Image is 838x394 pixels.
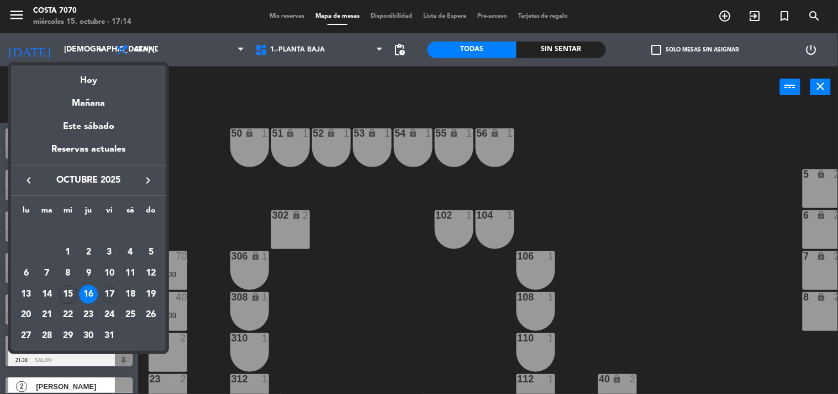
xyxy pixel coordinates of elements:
[120,263,141,284] td: 11 de octubre de 2025
[36,304,57,325] td: 21 de octubre de 2025
[38,285,56,304] div: 14
[142,264,161,283] div: 12
[11,142,166,165] div: Reservas actuales
[99,242,120,263] td: 3 de octubre de 2025
[79,243,98,262] div: 2
[100,285,119,304] div: 17
[78,304,99,325] td: 23 de octubre de 2025
[121,285,140,304] div: 18
[121,264,140,283] div: 11
[78,284,99,305] td: 16 de octubre de 2025
[57,284,78,305] td: 15 de octubre de 2025
[36,325,57,346] td: 28 de octubre de 2025
[120,242,141,263] td: 4 de octubre de 2025
[57,263,78,284] td: 8 de octubre de 2025
[99,204,120,221] th: viernes
[99,325,120,346] td: 31 de octubre de 2025
[59,326,77,345] div: 29
[99,263,120,284] td: 10 de octubre de 2025
[15,204,36,221] th: lunes
[78,242,99,263] td: 2 de octubre de 2025
[11,65,166,88] div: Hoy
[78,263,99,284] td: 9 de octubre de 2025
[141,263,162,284] td: 12 de octubre de 2025
[141,204,162,221] th: domingo
[11,88,166,111] div: Mañana
[100,264,119,283] div: 10
[15,325,36,346] td: 27 de octubre de 2025
[17,305,35,324] div: 20
[78,204,99,221] th: jueves
[59,264,77,283] div: 8
[121,243,140,262] div: 4
[38,326,56,345] div: 28
[100,326,119,345] div: 31
[22,174,35,187] i: keyboard_arrow_left
[57,304,78,325] td: 22 de octubre de 2025
[36,204,57,221] th: martes
[142,285,161,304] div: 19
[121,305,140,324] div: 25
[120,204,141,221] th: sábado
[59,305,77,324] div: 22
[120,304,141,325] td: 25 de octubre de 2025
[36,284,57,305] td: 14 de octubre de 2025
[38,264,56,283] div: 7
[15,221,161,242] td: OCT.
[38,305,56,324] div: 21
[57,204,78,221] th: miércoles
[78,325,99,346] td: 30 de octubre de 2025
[141,174,155,187] i: keyboard_arrow_right
[11,111,166,142] div: Este sábado
[79,285,98,304] div: 16
[99,304,120,325] td: 24 de octubre de 2025
[39,173,138,188] span: octubre 2025
[141,242,162,263] td: 5 de octubre de 2025
[100,305,119,324] div: 24
[99,284,120,305] td: 17 de octubre de 2025
[17,264,35,283] div: 6
[141,304,162,325] td: 26 de octubre de 2025
[120,284,141,305] td: 18 de octubre de 2025
[79,305,98,324] div: 23
[100,243,119,262] div: 3
[19,173,39,188] button: keyboard_arrow_left
[15,284,36,305] td: 13 de octubre de 2025
[59,243,77,262] div: 1
[57,242,78,263] td: 1 de octubre de 2025
[142,243,161,262] div: 5
[79,326,98,345] div: 30
[17,326,35,345] div: 27
[17,285,35,304] div: 13
[141,284,162,305] td: 19 de octubre de 2025
[138,173,158,188] button: keyboard_arrow_right
[36,263,57,284] td: 7 de octubre de 2025
[15,304,36,325] td: 20 de octubre de 2025
[142,305,161,324] div: 26
[79,264,98,283] div: 9
[59,285,77,304] div: 15
[15,263,36,284] td: 6 de octubre de 2025
[57,325,78,346] td: 29 de octubre de 2025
